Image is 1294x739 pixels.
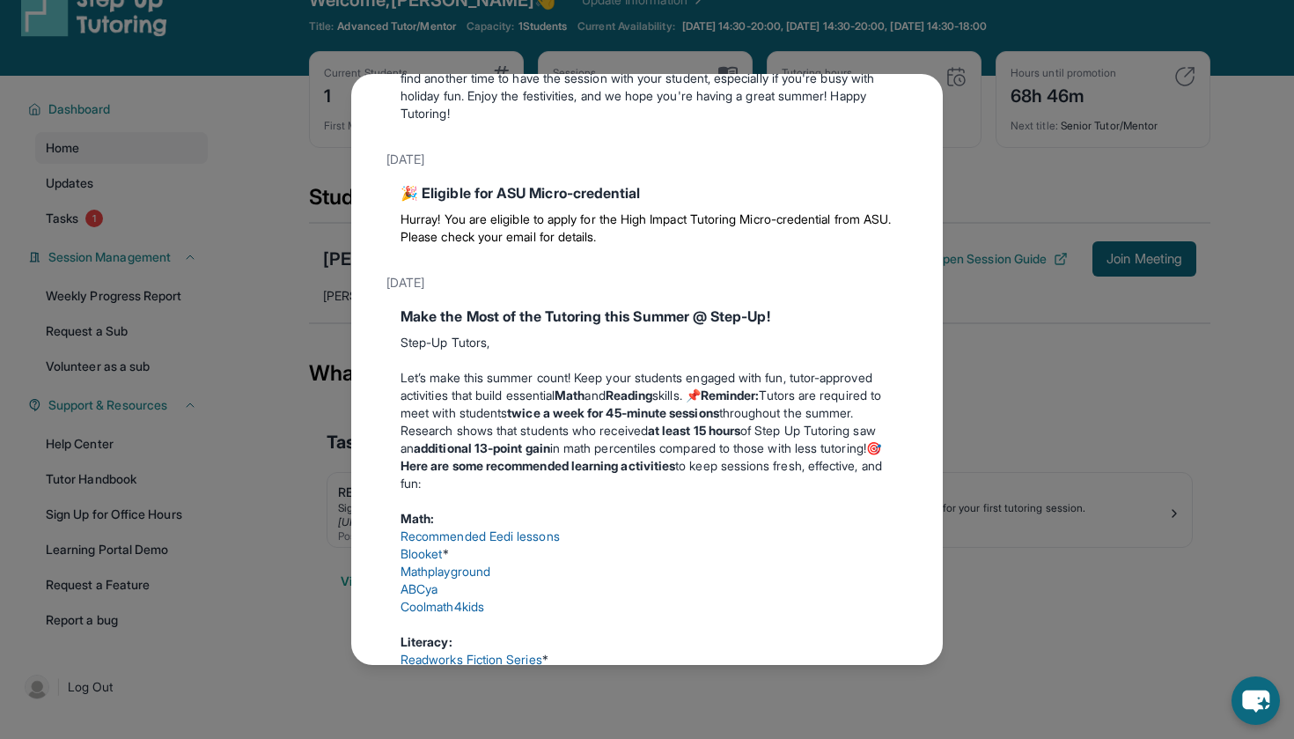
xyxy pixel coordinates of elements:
[555,388,585,403] strong: Math
[401,581,437,596] a: ABCya
[401,528,560,543] a: Recommended Eedi lessons
[401,334,893,351] p: Step-Up Tutors,
[401,422,893,492] p: Research shows that students who received of Step Up Tutoring saw an in math percentiles compared...
[401,182,893,203] div: 🎉 Eligible for ASU Micro-credential
[507,405,718,420] strong: twice a week for 45-minute sessions
[401,564,490,579] a: Mathplayground
[606,388,653,403] strong: Reading
[401,458,675,473] strong: Here are some recommended learning activities
[401,652,542,667] a: Readworks Fiction Series
[414,440,550,455] strong: additional 13-point gain
[648,423,740,438] strong: at least 15 hours
[401,599,484,614] a: Coolmath4kids
[401,546,443,561] a: Blooket
[701,388,760,403] strong: Reminder:
[401,306,893,327] div: Make the Most of the Tutoring this Summer @ Step-Up!
[401,369,893,422] p: Let’s make this summer count! Keep your students engaged with fun, tutor-approved activities that...
[401,52,893,122] p: Happy [DATE] from Step-Up Tutoring! If you're scheduled to tutor [DATE], be sure to find another ...
[401,634,452,649] strong: Literacy:
[401,211,891,244] span: Hurray! You are eligible to apply for the High Impact Tutoring Micro-credential from ASU. Please ...
[401,511,434,526] strong: Math:
[386,144,908,175] div: [DATE]
[386,267,908,299] div: [DATE]
[1232,676,1280,725] button: chat-button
